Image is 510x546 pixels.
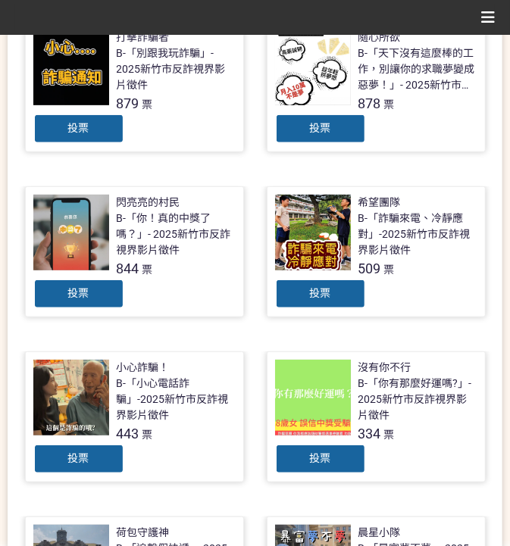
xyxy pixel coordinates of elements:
[358,30,401,45] div: 隨心所欲
[358,261,381,276] span: 509
[310,122,331,134] span: 投票
[117,45,236,93] div: B-「別跟我玩詐騙」- 2025新竹市反詐視界影片徵件
[267,351,486,482] a: 沒有你不行B-「你有那麼好運嗎?」- 2025新竹市反詐視界影片徵件334票投票
[25,186,244,317] a: 閃亮亮的村民B-「你！真的中獎了嗎？」- 2025新竹市反詐視界影片徵件844票投票
[142,264,153,276] span: 票
[25,21,244,152] a: 打擊詐騙者B-「別跟我玩詐騙」- 2025新竹市反詐視界影片徵件879票投票
[267,186,486,317] a: 希望團隊B-「詐騙來電、冷靜應對」-2025新竹市反詐視界影片徵件509票投票
[142,429,153,441] span: 票
[358,211,477,258] div: B-「詐騙來電、冷靜應對」-2025新竹市反詐視界影片徵件
[358,376,477,423] div: B-「你有那麼好運嗎?」- 2025新竹市反詐視界影片徵件
[358,426,381,441] span: 334
[310,287,331,299] span: 投票
[384,429,395,441] span: 票
[117,30,170,45] div: 打擊詐騙者
[310,452,331,464] span: 投票
[117,95,139,111] span: 879
[358,195,401,211] div: 希望團隊
[68,122,89,134] span: 投票
[117,261,139,276] span: 844
[358,95,381,111] span: 878
[25,351,244,482] a: 小心詐騙！B-「小心電話詐騙」-2025新竹市反詐視界影片徵件443票投票
[68,287,89,299] span: 投票
[117,525,170,541] div: 荷包守護神
[267,21,486,152] a: 隨心所欲B-「天下沒有這麼棒的工作，別讓你的求職夢變成惡夢！」- 2025新竹市反詐視界影片徵件878票投票
[117,426,139,441] span: 443
[117,376,236,423] div: B-「小心電話詐騙」-2025新竹市反詐視界影片徵件
[358,45,477,93] div: B-「天下沒有這麼棒的工作，別讓你的求職夢變成惡夢！」- 2025新竹市反詐視界影片徵件
[68,452,89,464] span: 投票
[384,98,395,111] span: 票
[117,360,170,376] div: 小心詐騙！
[117,211,236,258] div: B-「你！真的中獎了嗎？」- 2025新竹市反詐視界影片徵件
[358,525,401,541] div: 晨星小隊
[384,264,395,276] span: 票
[142,98,153,111] span: 票
[358,360,411,376] div: 沒有你不行
[117,195,180,211] div: 閃亮亮的村民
